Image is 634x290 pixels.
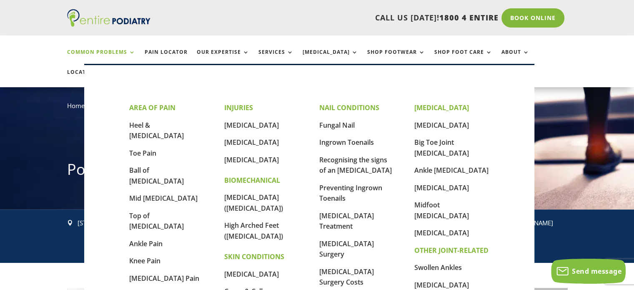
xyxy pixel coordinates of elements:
a: Ball of [MEDICAL_DATA] [129,166,184,186]
a: Locations [67,69,109,87]
a: Book Online [501,8,564,28]
a: [MEDICAL_DATA] Pain [129,274,199,283]
a: Ingrown Toenails [319,138,374,147]
strong: NAIL CONDITIONS [319,103,379,112]
strong: SKIN CONDITIONS [224,252,284,261]
button: Send message [551,259,626,284]
a: [MEDICAL_DATA] Surgery Costs [319,267,374,287]
a: Pain Locator [145,49,188,67]
a: Recognising the signs of an [MEDICAL_DATA] [319,155,392,175]
a: Entire Podiatry [67,20,150,28]
nav: breadcrumb [67,100,567,117]
span: 1800 4 ENTIRE [439,13,499,23]
a: Shop Footwear [367,49,425,67]
a: Big Toe Joint [MEDICAL_DATA] [414,138,469,158]
span:  [67,220,73,226]
a: [MEDICAL_DATA] [414,280,469,290]
a: Midfoot [MEDICAL_DATA] [414,200,469,220]
a: Top of [MEDICAL_DATA] [129,211,184,231]
strong: OTHER JOINT-RELATED [414,246,489,255]
a: [MEDICAL_DATA] Surgery [319,239,374,259]
a: [MEDICAL_DATA] [414,183,469,192]
a: [MEDICAL_DATA] [414,121,469,130]
a: [MEDICAL_DATA] Treatment [319,211,374,231]
a: About [501,49,529,67]
a: [MEDICAL_DATA] [224,138,279,147]
a: [MEDICAL_DATA] [224,155,279,164]
strong: AREA OF PAIN [129,103,175,112]
img: logo (1) [67,9,150,27]
a: [MEDICAL_DATA] [414,228,469,237]
a: [MEDICAL_DATA] ([MEDICAL_DATA]) [224,193,283,213]
a: Knee Pain [129,256,160,265]
span: Send message [572,267,621,276]
a: Toe Pain [129,149,156,158]
a: Heel & [MEDICAL_DATA] [129,121,184,141]
a: Fungal Nail [319,121,355,130]
a: [MEDICAL_DATA] [224,270,279,279]
a: [MEDICAL_DATA] [224,121,279,130]
h1: Podiatrist [GEOGRAPHIC_DATA] [67,159,567,184]
a: Shop Foot Care [434,49,492,67]
a: Swollen Ankles [414,263,462,272]
strong: INJURIES [224,103,253,112]
a: [MEDICAL_DATA] [303,49,358,67]
a: Our Expertise [197,49,249,67]
a: High Arched Feet ([MEDICAL_DATA]) [224,221,283,241]
strong: BIOMECHANICAL [224,176,280,185]
p: CALL US [DATE]! [183,13,499,23]
a: Ankle Pain [129,239,163,248]
a: Services [258,49,293,67]
a: Common Problems [67,49,135,67]
a: Ankle [MEDICAL_DATA] [414,166,489,175]
a: Mid [MEDICAL_DATA] [129,194,198,203]
a: Home [67,101,85,110]
p: [STREET_ADDRESS] [78,218,185,229]
strong: [MEDICAL_DATA] [414,103,469,112]
a: Preventing Ingrown Toenails [319,183,382,203]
